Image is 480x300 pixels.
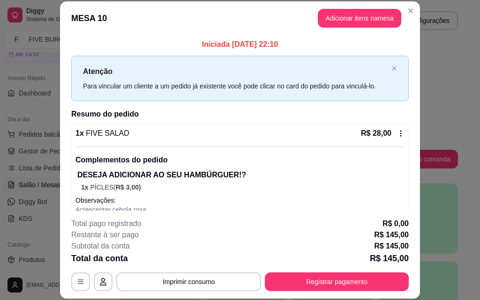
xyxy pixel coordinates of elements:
[75,128,129,139] p: 1 x
[71,252,128,265] p: Total da conta
[77,169,405,181] p: DESEJA ADICIONAR AO SEU HAMBÚRGUER!?
[391,66,397,72] button: close
[391,66,397,71] span: close
[370,252,409,265] p: R$ 145,00
[265,272,409,291] button: Registrar pagamento
[374,229,409,241] p: R$ 145,00
[75,196,405,205] p: Observações:
[83,66,388,77] p: Atenção
[71,218,141,229] p: Total pago registrado
[71,109,409,120] h2: Resumo do pedido
[71,229,139,241] p: Restante à ser pago
[403,3,418,18] button: Close
[116,272,261,291] button: Imprimir consumo
[361,128,391,139] p: R$ 28,00
[81,183,405,192] p: PÍCLES (
[71,39,409,50] p: Iniciada [DATE] 22:10
[318,9,401,28] button: Adicionar itens namesa
[75,154,405,166] p: Complementos do pedido
[374,241,409,252] p: R$ 145,00
[83,81,388,91] div: Para vincular um cliente a um pedido já existente você pode clicar no card do pedido para vinculá...
[75,205,405,214] p: Acrescentar cebola roxa
[81,183,90,191] span: 1 x
[84,129,129,137] span: FIVE SALAD
[116,183,141,191] span: R$ 3,00 )
[382,218,409,229] p: R$ 0,00
[60,1,420,35] header: MESA 10
[71,241,130,252] p: Subtotal da conta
